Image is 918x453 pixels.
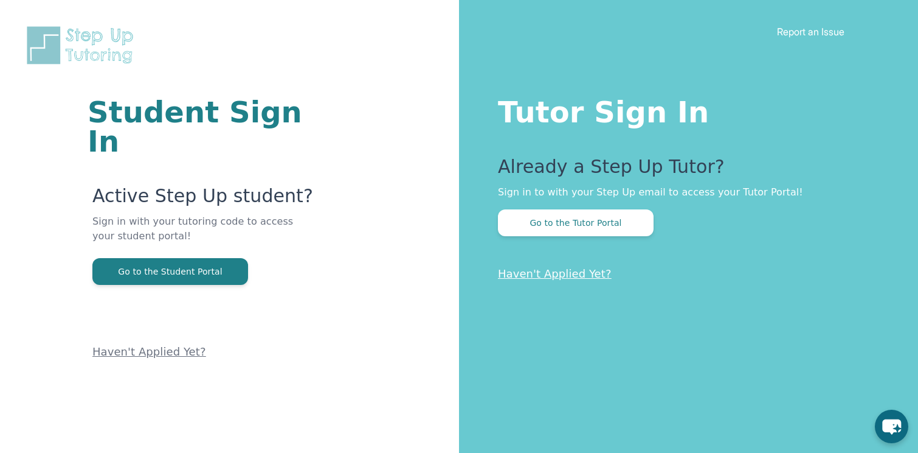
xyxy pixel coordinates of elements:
[92,345,206,358] a: Haven't Applied Yet?
[92,214,313,258] p: Sign in with your tutoring code to access your student portal!
[24,24,141,66] img: Step Up Tutoring horizontal logo
[92,265,248,277] a: Go to the Student Portal
[92,258,248,285] button: Go to the Student Portal
[498,209,654,236] button: Go to the Tutor Portal
[498,217,654,228] a: Go to the Tutor Portal
[88,97,313,156] h1: Student Sign In
[777,26,844,38] a: Report an Issue
[498,185,869,200] p: Sign in to with your Step Up email to access your Tutor Portal!
[498,93,869,127] h1: Tutor Sign In
[498,156,869,185] p: Already a Step Up Tutor?
[498,267,612,280] a: Haven't Applied Yet?
[92,185,313,214] p: Active Step Up student?
[875,410,908,443] button: chat-button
